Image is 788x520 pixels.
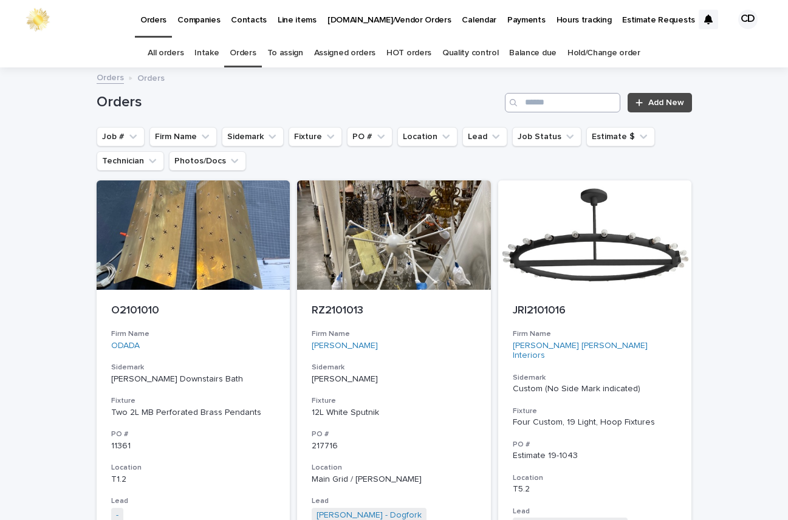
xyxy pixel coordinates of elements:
p: 11361 [111,441,276,451]
button: Job # [97,127,145,146]
a: Hold/Change order [567,39,640,67]
p: 217716 [312,441,476,451]
button: Job Status [512,127,581,146]
h3: Fixture [513,406,677,416]
a: ODADA [111,341,140,351]
h3: Firm Name [111,329,276,339]
div: Two 2L MB Perforated Brass Pendants [111,408,276,418]
button: PO # [347,127,392,146]
p: [PERSON_NAME] Downstairs Bath [111,374,276,385]
a: Orders [97,70,124,84]
button: Fixture [289,127,342,146]
button: Firm Name [149,127,217,146]
a: HOT orders [386,39,431,67]
button: Lead [462,127,507,146]
img: 0ffKfDbyRa2Iv8hnaAqg [24,7,51,32]
button: Estimate $ [586,127,655,146]
div: Four Custom, 19 Light, Hoop Fixtures [513,417,677,428]
div: CD [738,10,758,29]
p: T1.2 [111,474,276,485]
h3: PO # [111,429,276,439]
h3: Location [312,463,476,473]
a: Balance due [509,39,557,67]
a: Assigned orders [314,39,375,67]
h3: Sidemark [513,373,677,383]
h1: Orders [97,94,501,111]
p: Estimate 19-1043 [513,451,677,461]
h3: Location [513,473,677,483]
p: RZ2101013 [312,304,476,318]
h3: Lead [312,496,476,506]
p: T5.2 [513,484,677,494]
a: All orders [148,39,183,67]
h3: Lead [111,496,276,506]
div: 12L White Sputnik [312,408,476,418]
p: Main Grid / [PERSON_NAME] [312,474,476,485]
a: Orders [230,39,256,67]
h3: Sidemark [312,363,476,372]
h3: Firm Name [312,329,476,339]
a: Intake [194,39,219,67]
p: [PERSON_NAME] [312,374,476,385]
h3: Fixture [111,396,276,406]
button: Sidemark [222,127,284,146]
a: To assign [267,39,303,67]
h3: PO # [312,429,476,439]
h3: Sidemark [111,363,276,372]
button: Technician [97,151,164,171]
h3: Lead [513,507,677,516]
button: Location [397,127,457,146]
h3: Fixture [312,396,476,406]
a: [PERSON_NAME] [312,341,378,351]
h3: Firm Name [513,329,677,339]
h3: Location [111,463,276,473]
a: [PERSON_NAME] [PERSON_NAME] Interiors [513,341,677,361]
p: JRI2101016 [513,304,677,318]
p: O2101010 [111,304,276,318]
input: Search [505,93,620,112]
p: Orders [137,70,165,84]
a: Quality control [442,39,498,67]
span: Add New [648,98,684,107]
a: Add New [628,93,691,112]
h3: PO # [513,440,677,450]
button: Photos/Docs [169,151,246,171]
p: Custom (No Side Mark indicated) [513,384,677,394]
